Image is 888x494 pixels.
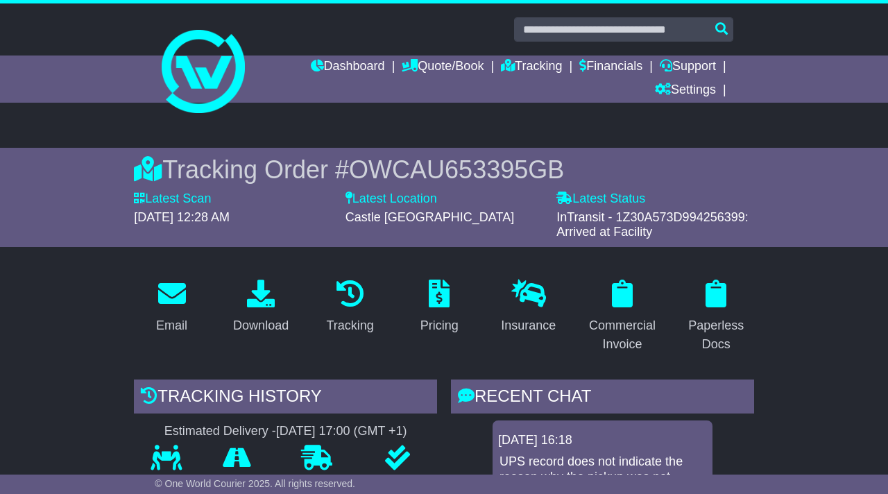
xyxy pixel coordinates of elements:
a: Paperless Docs [678,275,754,359]
a: Commercial Invoice [580,275,665,359]
div: [DATE] 16:18 [498,433,707,448]
span: OWCAU653395GB [349,155,564,184]
div: Email [156,316,187,335]
label: Latest Location [345,191,437,207]
div: Pricing [420,316,459,335]
a: Support [660,56,716,79]
a: Settings [655,79,716,103]
span: [DATE] 12:28 AM [134,210,230,224]
a: Tracking [318,275,383,340]
div: Estimated Delivery - [134,424,437,439]
div: Download [233,316,289,335]
span: InTransit - 1Z30A573D994256399: Arrived at Facility [556,210,749,239]
div: RECENT CHAT [451,380,754,417]
a: Email [147,275,196,340]
span: Castle [GEOGRAPHIC_DATA] [345,210,514,224]
a: Tracking [501,56,562,79]
label: Latest Status [556,191,645,207]
div: Tracking [327,316,374,335]
span: © One World Courier 2025. All rights reserved. [155,478,355,489]
div: Tracking Order # [134,155,753,185]
a: Insurance [492,275,565,340]
label: Latest Scan [134,191,211,207]
a: Quote/Book [402,56,484,79]
div: Tracking history [134,380,437,417]
a: Download [224,275,298,340]
a: Financials [579,56,642,79]
a: Dashboard [311,56,385,79]
div: Commercial Invoice [589,316,656,354]
a: Pricing [411,275,468,340]
div: [DATE] 17:00 (GMT +1) [276,424,407,439]
div: Insurance [501,316,556,335]
div: Paperless Docs [688,316,745,354]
